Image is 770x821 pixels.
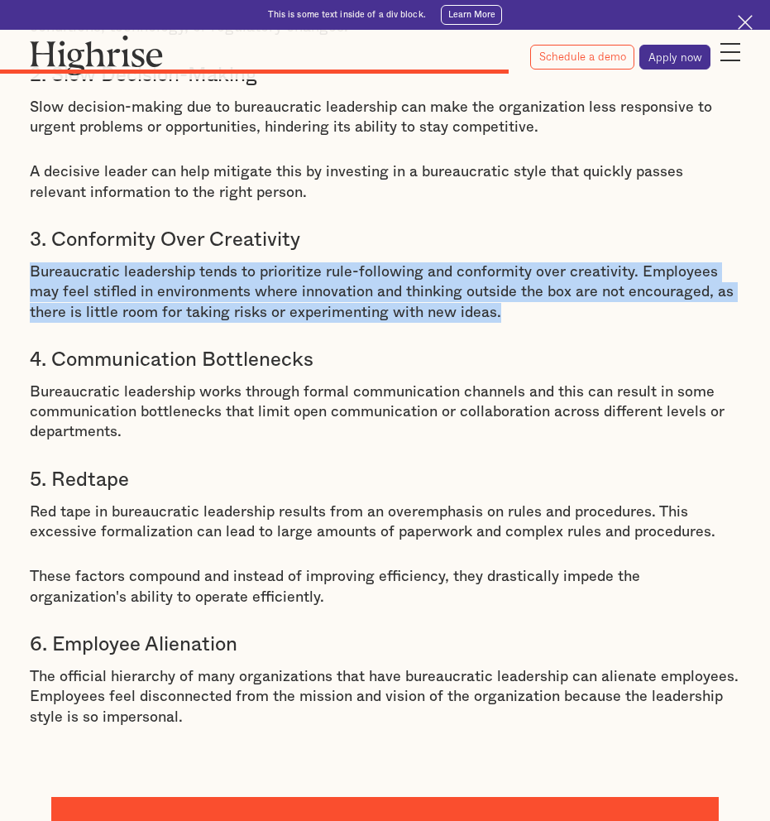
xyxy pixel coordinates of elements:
[30,632,740,657] h3: 6. Employee Alienation
[738,15,753,30] img: Cross icon
[441,5,503,25] a: Learn More
[30,162,740,203] p: A decisive leader can help mitigate this by investing in a bureaucratic style that quickly passes...
[30,35,163,75] img: Highrise logo
[30,262,740,323] p: Bureaucratic leadership tends to prioritize rule-following and conformity over creativity. Employ...
[30,567,740,607] p: These factors compound and instead of improving efficiency, they drastically impede the organizat...
[30,468,740,492] h3: 5. Redtape
[530,45,634,70] a: Schedule a demo
[30,348,740,372] h3: 4. Communication Bottlenecks
[30,502,740,543] p: Red tape in bureaucratic leadership results from an overemphasis on rules and procedures. This ex...
[30,382,740,443] p: Bureaucratic leadership works through formal communication channels and this can result in some c...
[30,228,740,252] h3: 3. Conformity Over Creativity
[639,45,710,70] a: Apply now
[268,9,426,21] div: This is some text inside of a div block.
[30,752,740,772] p: ‍
[30,98,740,138] p: Slow decision-making due to bureaucratic leadership can make the organization less responsive to ...
[30,667,740,727] p: The official hierarchy of many organizations that have bureaucratic leadership can alienate emplo...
